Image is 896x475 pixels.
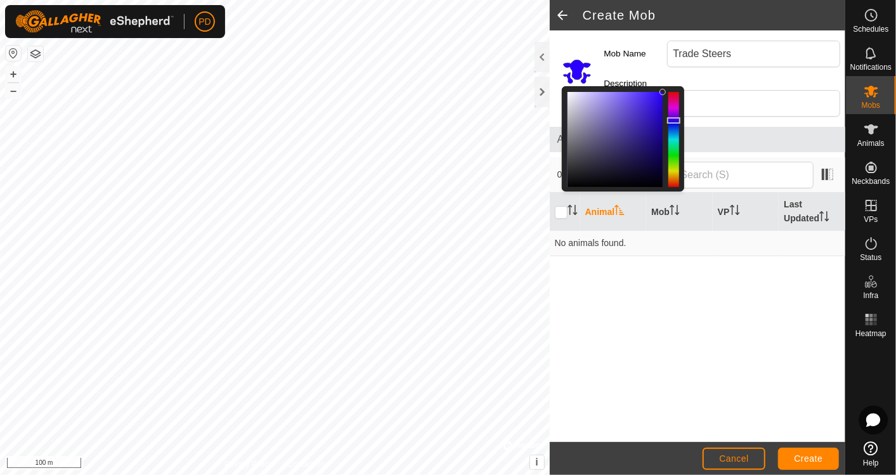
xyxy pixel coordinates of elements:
[614,207,625,217] p-sorticon: Activate to sort
[719,453,749,464] span: Cancel
[857,140,885,147] span: Animals
[779,193,845,231] th: Last Updated
[819,213,829,223] p-sorticon: Activate to sort
[855,330,886,337] span: Heatmap
[604,77,667,90] label: Description
[703,448,765,470] button: Cancel
[6,46,21,61] button: Reset Map
[713,193,779,231] th: VP
[557,132,838,147] span: Animals
[852,178,890,185] span: Neckbands
[864,216,878,223] span: VPs
[646,193,713,231] th: Mob
[846,436,896,472] a: Help
[535,457,538,467] span: i
[28,46,43,62] button: Map Layers
[778,448,839,470] button: Create
[863,292,878,299] span: Infra
[550,231,845,256] td: No animals found.
[853,25,888,33] span: Schedules
[15,10,174,33] img: Gallagher Logo
[6,83,21,98] button: –
[850,63,892,71] span: Notifications
[530,455,544,469] button: i
[6,67,21,82] button: +
[224,459,272,470] a: Privacy Policy
[557,168,660,181] span: 0 selected of 0
[198,15,211,29] span: PD
[670,207,680,217] p-sorticon: Activate to sort
[568,207,578,217] p-sorticon: Activate to sort
[604,41,667,67] label: Mob Name
[580,193,647,231] th: Animal
[287,459,325,470] a: Contact Us
[860,254,881,261] span: Status
[583,8,845,23] h2: Create Mob
[795,453,823,464] span: Create
[862,101,880,109] span: Mobs
[730,207,740,217] p-sorticon: Activate to sort
[863,459,879,467] span: Help
[660,162,814,188] input: Search (S)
